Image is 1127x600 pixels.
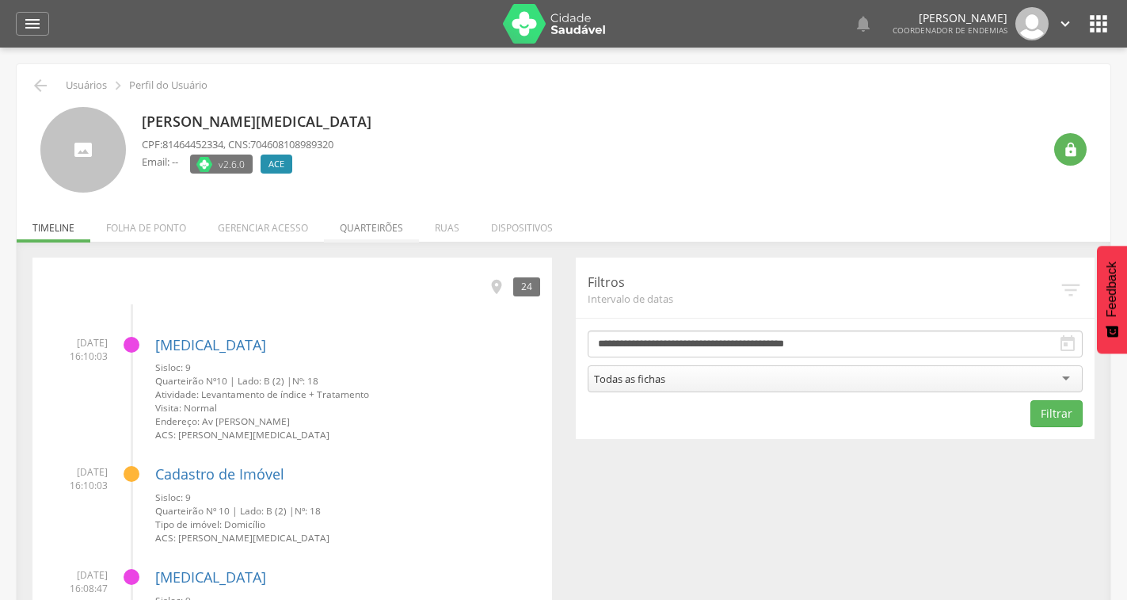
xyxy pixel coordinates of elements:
i:  [109,77,127,94]
li: Folha de ponto [90,205,202,243]
a:  [1057,7,1074,40]
span: Lado: B (2) | [238,374,292,387]
a: [MEDICAL_DATA] [155,335,266,354]
li: Ruas [419,205,475,243]
i:  [1086,11,1111,36]
span: Sisloc: 9 [155,491,191,503]
span: [DATE] 16:10:03 [44,465,108,492]
i:  [1063,142,1079,158]
a: [MEDICAL_DATA] [155,568,266,587]
li: Gerenciar acesso [202,205,324,243]
span: ACE [268,158,284,170]
p: CPF: , CNS: [142,137,333,152]
small: Nº: 18 [155,504,540,518]
span: Quarteirão Nº [155,374,216,387]
a: Cadastro de Imóvel [155,464,284,483]
span: 81464452334 [162,137,223,151]
li: Quarteirões [324,205,419,243]
i: Ver no mapa [488,278,505,296]
small: Atividade: Levantamento de índice + Tratamento [155,388,540,401]
small: Tipo de imóvel: Domicílio [155,518,540,531]
span: Coordenador de Endemias [893,25,1007,36]
small: ACS: [PERSON_NAME][MEDICAL_DATA] [155,531,540,545]
small: Visita: Normal [155,401,540,415]
div: 24 [513,277,540,296]
span: Sisloc: 9 [155,361,191,373]
p: Usuários [66,79,107,92]
span: Quarteirão Nº 10 | [155,504,238,517]
span: Lado: B (2) | [240,504,295,517]
i:  [1058,334,1077,354]
li: Dispositivos [475,205,569,243]
small: ACS: [PERSON_NAME][MEDICAL_DATA] [155,428,540,441]
label: Versão do aplicativo [190,155,253,174]
small: Nº: 18 [155,374,540,388]
p: Email: -- [142,155,178,170]
span: Feedback [1105,262,1119,317]
a:  [854,7,873,40]
span: 10 | [216,374,235,387]
span: 704608108989320 [250,137,333,151]
span: [DATE] 16:08:47 [44,568,108,595]
p: Perfil do Usuário [129,79,208,92]
small: Endereço: Av [PERSON_NAME] [155,415,540,428]
i:  [854,14,873,33]
div: Resetar senha [1054,133,1087,166]
span: v2.6.0 [219,156,245,172]
p: Filtros [588,273,1060,292]
span: Intervalo de datas [588,292,1060,306]
a:  [16,12,49,36]
div: Todas as fichas [594,372,665,386]
i: Voltar [31,76,50,95]
button: Feedback - Mostrar pesquisa [1097,246,1127,354]
span: [DATE] 16:10:03 [44,336,108,363]
i:  [1057,15,1074,32]
p: [PERSON_NAME][MEDICAL_DATA] [142,112,379,132]
button: Filtrar [1030,400,1083,427]
i:  [1059,278,1083,302]
i:  [23,14,42,33]
p: [PERSON_NAME] [893,13,1007,24]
